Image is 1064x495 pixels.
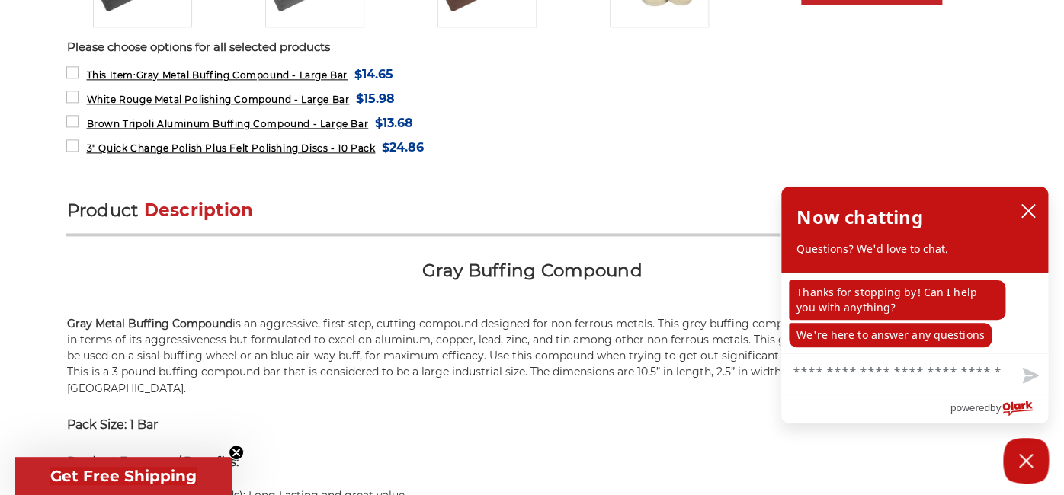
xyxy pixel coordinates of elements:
div: chat [781,273,1048,353]
button: close chatbox [1016,200,1040,222]
strong: This Item: [86,69,136,81]
span: Get Free Shipping [50,467,197,485]
p: Thanks for stopping by! Can I help you with anything? [789,280,1005,320]
span: Gray Buffing Compound [421,260,642,281]
span: Description [143,200,253,221]
div: Get Free ShippingClose teaser [15,457,232,495]
strong: Product Features / Benefits: [66,454,238,468]
p: We're here to answer any questions [789,323,992,347]
span: Gray Metal Buffing Compound - Large Bar [86,69,347,81]
h2: Now chatting [796,202,922,232]
span: Product [66,200,138,221]
span: $13.68 [375,113,413,133]
p: Questions? We'd love to chat. [796,241,1033,257]
p: Please choose options for all selected products [66,39,997,56]
span: powered [950,398,989,417]
span: by [990,398,1001,417]
p: is an aggressive, first step, cutting compound designed for non ferrous metals. This grey buffing... [66,316,997,396]
button: Send message [1010,359,1048,394]
span: 3" Quick Change Polish Plus Felt Polishing Discs - 10 Pack [86,142,375,154]
a: Powered by Olark [950,394,1048,423]
span: $14.65 [354,64,393,85]
span: $24.86 [382,137,424,158]
button: Close teaser [229,445,244,460]
button: Close Chatbox [1003,438,1049,484]
span: White Rouge Metal Polishing Compound - Large Bar [86,94,349,105]
div: olark chatbox [780,186,1049,423]
span: $15.98 [356,88,395,109]
strong: Gray Metal Buffing Compound [66,317,232,331]
strong: Pack Size: 1 Bar [66,417,157,431]
span: Brown Tripoli Aluminum Buffing Compound - Large Bar [86,118,368,129]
